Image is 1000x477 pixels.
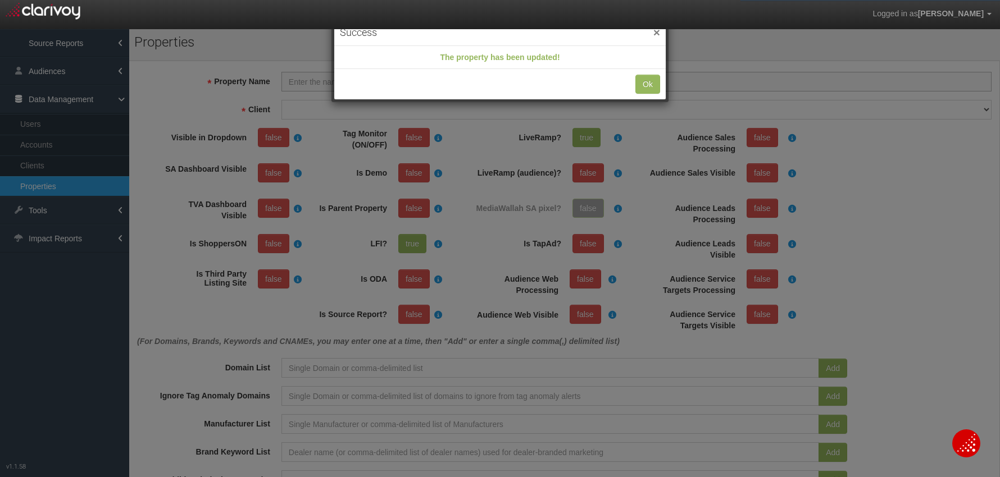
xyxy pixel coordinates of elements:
[864,1,1000,27] a: Logged in as[PERSON_NAME]
[653,26,660,38] button: ×
[872,9,917,18] span: Logged in as
[340,25,660,40] h4: Success
[918,9,984,18] span: [PERSON_NAME]
[440,53,560,62] strong: The property has been updated!
[635,75,660,94] button: Ok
